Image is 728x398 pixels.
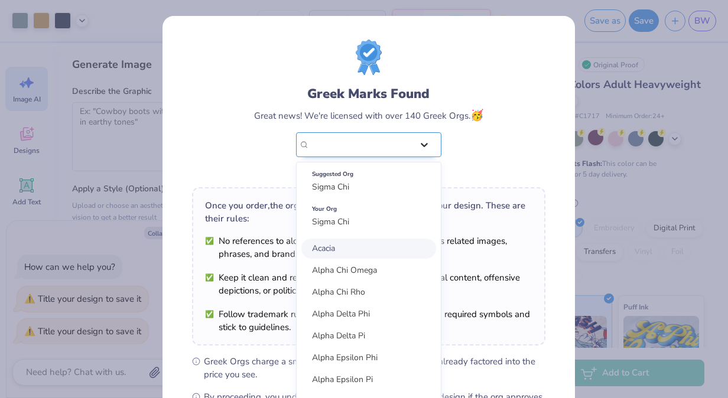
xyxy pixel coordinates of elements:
[312,330,365,341] span: Alpha Delta Pi
[204,355,545,381] span: Greek Orgs charge a small fee for using their marks. That’s already factored into the price you see.
[312,352,378,363] span: Alpha Epsilon Phi
[356,40,382,75] img: License badge
[205,271,532,297] li: Keep it clean and respectful. No violence, profanity, sexual content, offensive depictions, or po...
[470,108,483,122] span: 🥳
[312,181,349,193] span: Sigma Chi
[205,234,532,260] li: No references to alcohol, drugs, or smoking. This includes related images, phrases, and brands re...
[307,84,430,103] div: Greek Marks Found
[312,308,370,319] span: Alpha Delta Phi
[312,286,365,298] span: Alpha Chi Rho
[254,107,483,123] div: Great news! We're licensed with over 140 Greek Orgs.
[312,168,425,181] div: Suggested Org
[205,199,532,225] div: Once you order, the org will need to review and approve your design. These are their rules:
[312,203,425,216] div: Your Org
[312,265,377,276] span: Alpha Chi Omega
[312,374,373,385] span: Alpha Epsilon Pi
[312,243,335,254] span: Acacia
[312,216,349,227] span: Sigma Chi
[205,308,532,334] li: Follow trademark rules. Use trademarks as they are, add required symbols and stick to guidelines.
